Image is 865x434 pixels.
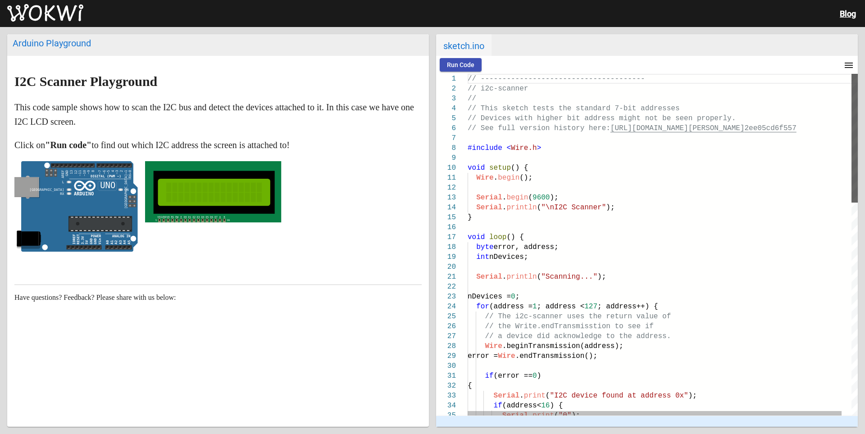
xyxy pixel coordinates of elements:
div: 18 [436,242,456,252]
div: 23 [436,292,456,302]
span: print [524,392,546,400]
span: ( [537,273,542,281]
span: ) { [550,402,563,410]
span: (address = [489,303,533,311]
div: 4 [436,104,456,113]
mat-icon: menu [843,60,854,71]
span: begin [506,194,528,202]
div: Arduino Playground [13,38,423,49]
span: ; address < [537,303,585,311]
div: 20 [436,262,456,272]
p: Click on to find out which I2C address the screen is attached to! [14,138,422,152]
div: 13 [436,193,456,203]
div: 17 [436,232,456,242]
div: 22 [436,282,456,292]
span: . [502,194,507,202]
span: 2ee05cd6f557 [745,124,797,132]
div: 19 [436,252,456,262]
div: 1 [436,74,456,84]
span: 127 [584,303,597,311]
span: en properly. [684,114,736,122]
span: ( [537,203,542,212]
span: println [506,273,537,281]
span: ; address++) { [597,303,658,311]
div: 15 [436,212,456,222]
span: if [485,372,493,380]
span: "I2C device found at address 0x" [550,392,688,400]
span: byte [476,243,493,251]
span: 0 [533,372,537,380]
span: error = [468,352,498,360]
div: 25 [436,312,456,321]
a: Blog [840,9,856,18]
div: 34 [436,401,456,411]
span: // -------------------------------------- [468,75,645,83]
span: loop [489,233,506,241]
div: 35 [436,411,456,420]
span: 1 [533,303,537,311]
span: ( [528,194,533,202]
div: 5 [436,113,456,123]
h1: I2C Scanner Playground [14,74,422,89]
span: // the Write.endTransmisstion to see if [485,322,653,330]
div: 9 [436,153,456,163]
span: . [502,203,507,212]
span: < [506,144,511,152]
div: 6 [436,123,456,133]
div: 32 [436,381,456,391]
div: 27 [436,331,456,341]
span: nDevices = [468,293,511,301]
span: // This sketch tests the standard 7-bit addresses [468,104,679,113]
span: // [468,95,476,103]
span: #include [468,144,502,152]
span: . [494,174,498,182]
div: 24 [436,302,456,312]
span: ; [515,293,520,301]
span: error, address; [494,243,559,251]
div: 28 [436,341,456,351]
span: // The i2c-scanner uses the return value of [485,312,671,321]
span: "Scanning..." [541,273,597,281]
span: ); [688,392,697,400]
span: . [519,392,524,400]
span: Serial [494,392,520,400]
div: 3 [436,94,456,104]
span: Wire [498,352,515,360]
div: 8 [436,143,456,153]
span: sketch.ino [436,34,492,56]
span: nDevices; [489,253,528,261]
span: 16 [541,402,550,410]
span: . [502,273,507,281]
span: // See full version history here: [468,124,610,132]
strong: "Run code" [45,140,91,150]
div: 14 [436,203,456,212]
span: // a device did acknowledge to the address. [485,332,671,340]
span: int [476,253,489,261]
span: "\nI2C Scanner" [541,203,606,212]
span: if [494,402,502,410]
span: { [468,382,472,390]
span: ( [546,392,550,400]
div: 12 [436,183,456,193]
span: } [468,213,472,222]
span: println [506,203,537,212]
div: 26 [436,321,456,331]
span: () { [506,233,524,241]
div: 31 [436,371,456,381]
span: // Devices with higher bit address might not be se [468,114,684,122]
div: 30 [436,361,456,371]
span: ); [597,273,606,281]
span: Have questions? Feedback? Please share with us below: [14,294,176,301]
span: 9600 [533,194,550,202]
span: > [537,144,542,152]
button: Run Code [440,58,482,72]
span: (error == [494,372,533,380]
img: Wokwi [7,4,83,22]
div: 11 [436,173,456,183]
span: Wire.h [511,144,537,152]
span: () { [511,164,528,172]
div: 16 [436,222,456,232]
span: // i2c-scanner [468,85,528,93]
div: 7 [436,133,456,143]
